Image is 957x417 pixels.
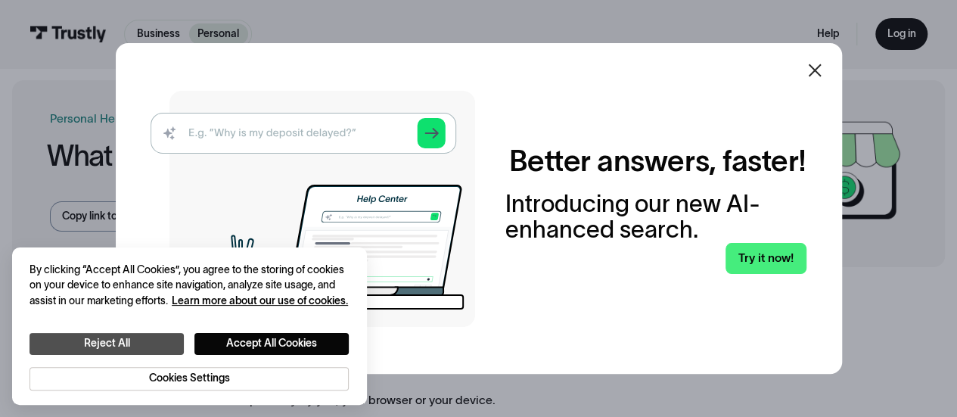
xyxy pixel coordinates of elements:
div: Cookie banner [12,247,367,405]
div: Introducing our new AI-enhanced search. [505,191,806,243]
button: Reject All [30,333,184,355]
button: Cookies Settings [30,367,349,391]
div: Privacy [30,263,349,391]
button: Accept All Cookies [194,333,349,355]
h2: Better answers, faster! [508,143,806,179]
div: By clicking “Accept All Cookies”, you agree to the storing of cookies on your device to enhance s... [30,263,349,310]
a: Try it now! [726,243,806,274]
a: More information about your privacy, opens in a new tab [172,295,348,307]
